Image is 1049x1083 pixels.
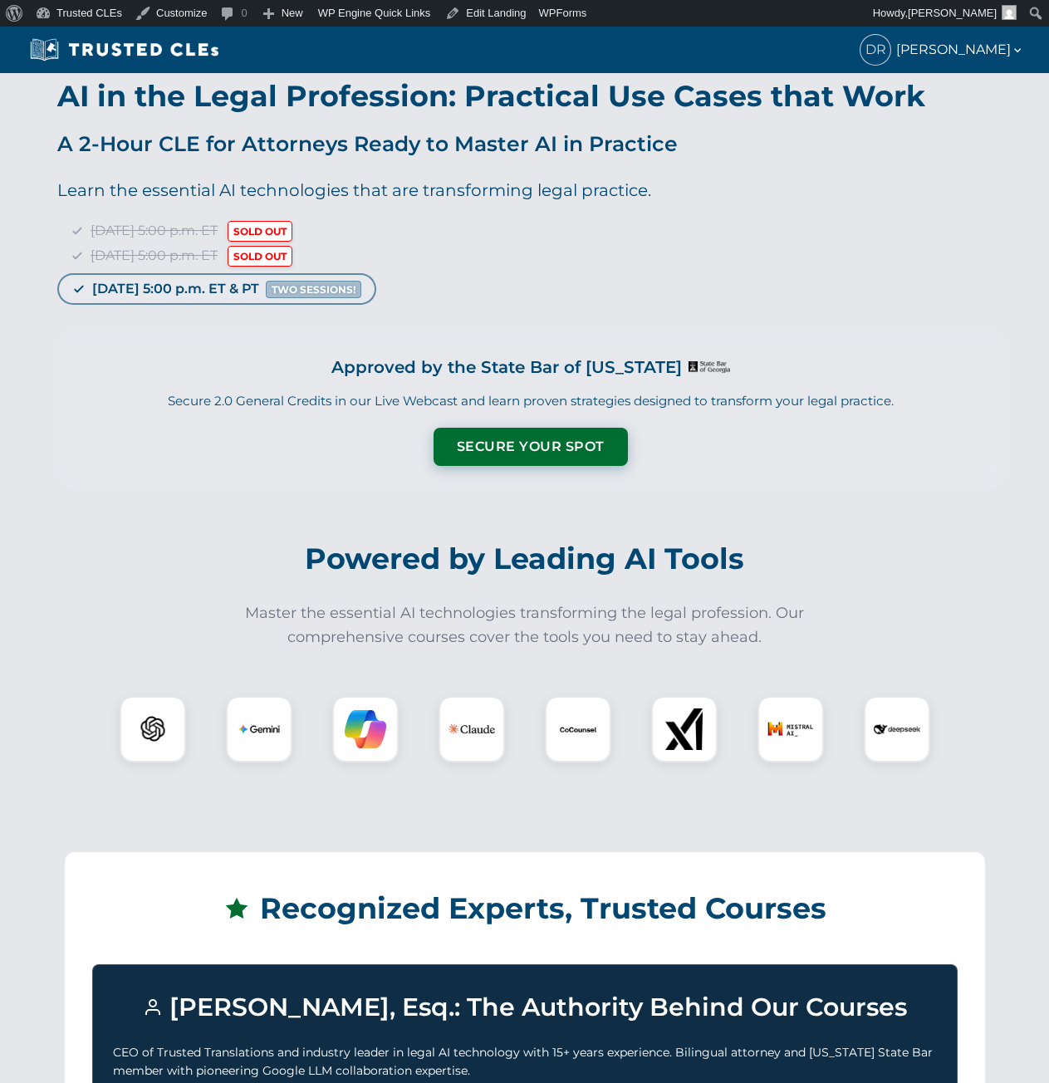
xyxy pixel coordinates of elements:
img: Claude Logo [449,706,495,752]
h3: [PERSON_NAME], Esq.: The Authority Behind Our Courses [113,985,937,1030]
p: A 2-Hour CLE for Attorneys Ready to Master AI in Practice [57,127,1004,160]
div: Copilot [332,696,399,762]
img: CoCounsel Logo [557,708,599,750]
span: DR [860,35,890,65]
div: xAI [651,696,718,762]
span: [DATE] 5:00 p.m. ET [91,247,218,263]
span: SOLD OUT [228,246,292,267]
div: ChatGPT [120,696,186,762]
button: Secure Your Spot [434,428,628,466]
p: Master the essential AI technologies transforming the legal profession. Our comprehensive courses... [234,601,816,649]
img: xAI Logo [664,708,705,750]
span: [PERSON_NAME] [908,7,997,19]
span: SOLD OUT [228,221,292,242]
img: Trusted CLEs [25,37,223,62]
img: ChatGPT Logo [129,705,177,753]
h2: Powered by Leading AI Tools [65,530,985,588]
span: [PERSON_NAME] [896,39,1024,61]
div: CoCounsel [545,696,611,762]
div: Mistral AI [757,696,824,762]
img: Copilot Logo [345,708,386,750]
img: Logo [689,361,730,373]
img: Mistral AI Logo [767,706,814,752]
img: DeepSeek Logo [874,706,920,752]
p: Learn the essential AI technologies that are transforming legal practice. [57,177,1004,203]
h1: AI in the Legal Profession: Practical Use Cases that Work [57,81,1004,110]
img: Gemini Logo [238,708,280,750]
p: Secure 2.0 General Credits in our Live Webcast and learn proven strategies designed to transform ... [78,392,983,411]
h2: Recognized Experts, Trusted Courses [92,880,958,938]
div: Claude [439,696,505,762]
span: [DATE] 5:00 p.m. ET [91,223,218,238]
div: Gemini [226,696,292,762]
h3: Approved by the State Bar of [US_STATE] [331,352,682,382]
p: CEO of Trusted Translations and industry leader in legal AI technology with 15+ years experience.... [113,1043,937,1081]
div: DeepSeek [864,696,930,762]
